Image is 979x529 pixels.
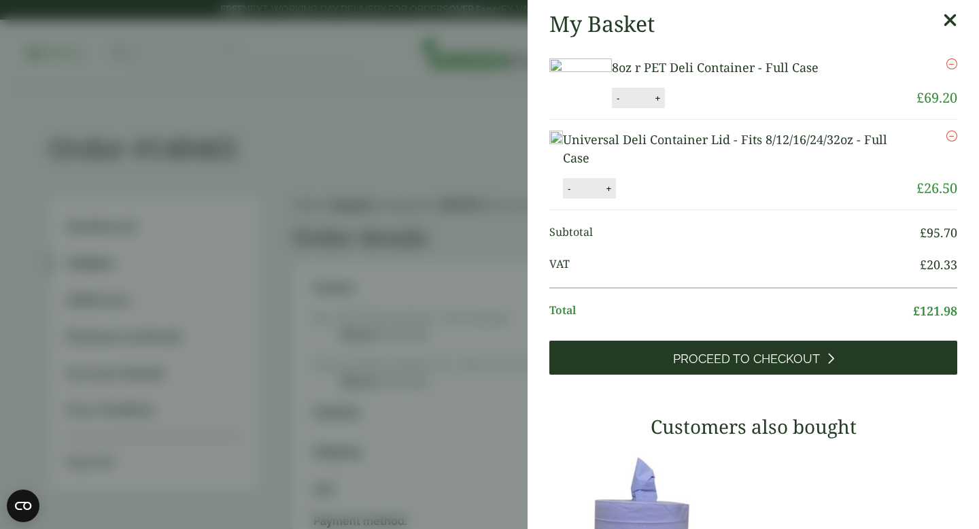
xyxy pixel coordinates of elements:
button: + [602,183,615,194]
button: - [564,183,574,194]
span: £ [920,256,927,273]
a: Remove this item [946,131,957,141]
span: £ [920,224,927,241]
button: + [651,92,664,104]
button: - [613,92,623,104]
span: £ [916,88,924,107]
a: 8oz r PET Deli Container - Full Case [612,59,819,75]
span: £ [916,179,924,197]
a: Remove this item [946,58,957,69]
bdi: 95.70 [920,224,957,241]
h2: My Basket [549,11,655,37]
span: Total [549,302,913,320]
a: Universal Deli Container Lid - Fits 8/12/16/24/32oz - Full Case [563,131,887,166]
span: Proceed to Checkout [673,352,820,366]
a: Proceed to Checkout [549,341,957,375]
h3: Customers also bought [549,415,957,439]
button: Open CMP widget [7,490,39,522]
bdi: 69.20 [916,88,957,107]
span: £ [913,303,920,319]
bdi: 121.98 [913,303,957,319]
bdi: 20.33 [920,256,957,273]
span: VAT [549,256,920,274]
bdi: 26.50 [916,179,957,197]
span: Subtotal [549,224,920,242]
